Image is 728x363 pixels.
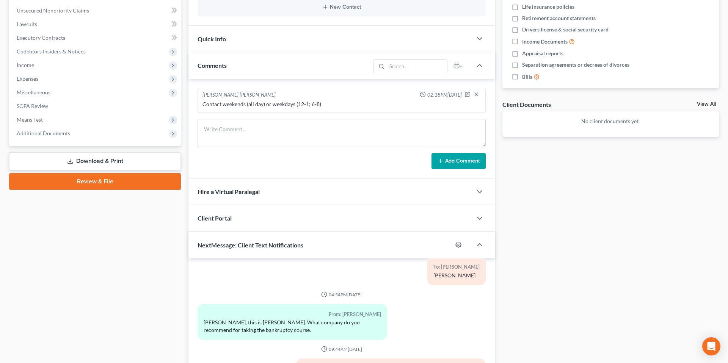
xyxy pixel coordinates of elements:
a: Unsecured Nonpriority Claims [11,4,181,17]
span: Unsecured Nonpriority Claims [17,7,89,14]
input: Search... [387,60,447,73]
span: Executory Contracts [17,34,65,41]
span: Expenses [17,75,38,82]
div: Client Documents [502,100,551,108]
span: Codebtors Insiders & Notices [17,48,86,55]
div: [PERSON_NAME] [PERSON_NAME] [202,91,276,99]
span: Miscellaneous [17,89,50,95]
button: Add Comment [431,153,486,169]
span: Comments [198,62,227,69]
div: Contact weekends (all day) or weekdays (12-1; 6-8) [202,100,481,108]
a: Executory Contracts [11,31,181,45]
div: [PERSON_NAME], this is [PERSON_NAME]. What company do you recommend for taking the bankruptcy cou... [204,319,381,334]
a: Lawsuits [11,17,181,31]
div: [PERSON_NAME] [433,272,480,279]
span: Life insurance policies [522,3,574,11]
span: 02:18PM[DATE] [427,91,462,99]
span: Client Portal [198,214,232,222]
a: Download & Print [9,152,181,170]
span: Bills [522,73,532,81]
button: New Contact [204,4,480,10]
p: No client documents yet. [508,117,713,125]
span: SOFA Review [17,103,48,109]
span: Additional Documents [17,130,70,136]
div: Open Intercom Messenger [702,337,720,355]
a: Review & File [9,173,181,190]
a: SOFA Review [11,99,181,113]
span: Drivers license & social security card [522,26,609,33]
div: 09:44AM[DATE] [198,346,486,352]
span: Retirement account statements [522,14,596,22]
span: NextMessage: Client Text Notifications [198,241,303,249]
div: To: [PERSON_NAME] [433,263,480,271]
div: 04:54PM[DATE] [198,291,486,298]
span: Means Test [17,116,43,123]
span: Lawsuits [17,21,37,27]
div: From: [PERSON_NAME] [204,310,381,319]
span: Hire a Virtual Paralegal [198,188,260,195]
span: Income Documents [522,38,568,45]
span: Income [17,62,34,68]
a: View All [697,102,716,107]
span: Separation agreements or decrees of divorces [522,61,629,69]
span: Quick Info [198,35,226,42]
span: Appraisal reports [522,50,563,57]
